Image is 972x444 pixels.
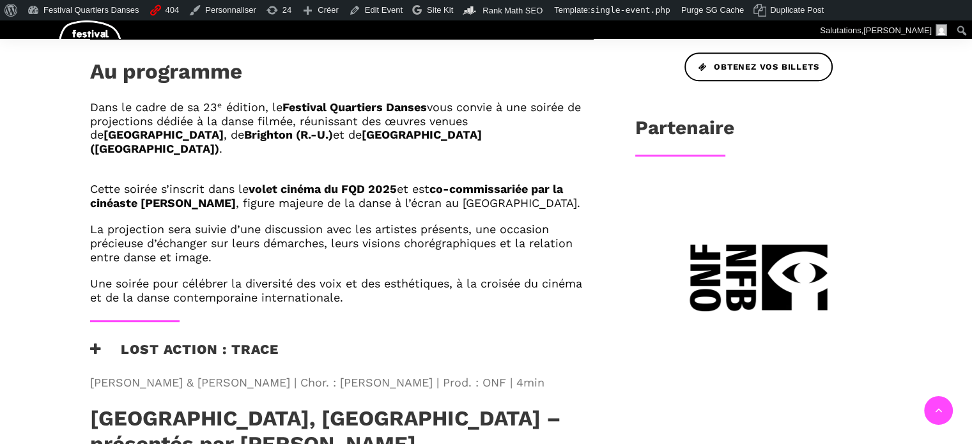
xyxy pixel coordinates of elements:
[495,36,557,73] a: Actualités
[90,182,249,195] span: Cette soirée s’inscrit dans le
[187,36,298,73] a: Programmation
[59,20,123,72] img: logo-fqd-med
[90,182,563,210] b: co-commissariée par la cinéaste [PERSON_NAME]
[104,128,224,141] b: [GEOGRAPHIC_DATA]
[635,116,734,148] h3: Partenaire
[90,374,594,392] span: [PERSON_NAME] & [PERSON_NAME] | Chor. : [PERSON_NAME] | Prod. : ONF | 4min
[815,20,952,41] a: Salutations,
[427,5,453,15] span: Site Kit
[224,128,244,141] span: , de
[244,128,333,141] b: Brighton (R.-U.)
[90,128,482,155] b: [GEOGRAPHIC_DATA] ([GEOGRAPHIC_DATA])
[90,222,573,263] span: La projection sera suivie d’une discussion avec les artistes présents, une occasion précieuse d’é...
[360,36,433,73] a: A Propos
[90,100,282,114] span: Dans le cadre de sa 23ᵉ édition, le
[90,341,279,373] h3: Lost Action : Trace
[333,128,362,141] span: et de
[219,142,222,155] span: .
[397,182,429,195] span: et est
[249,182,397,195] b: volet cinéma du FQD 2025
[590,5,670,15] span: single-event.php
[482,6,543,15] span: Rank Math SEO
[282,100,427,114] b: Festival Quartiers Danses
[90,277,582,304] span: Une soirée pour célébrer la diversité des voix et des esthétiques, à la croisée du cinéma et de l...
[684,52,833,81] a: Obtenez vos billets
[90,59,242,91] h1: Au programme
[90,100,581,141] span: vous convie à une soirée de projections dédiée à la danse filmée, réunissant des œuvres venues de
[863,26,932,35] span: [PERSON_NAME]
[236,196,580,210] span: , figure majeure de la danse à l’écran au [GEOGRAPHIC_DATA].
[698,61,819,74] span: Obtenez vos billets
[619,36,760,73] a: Médiation culturelle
